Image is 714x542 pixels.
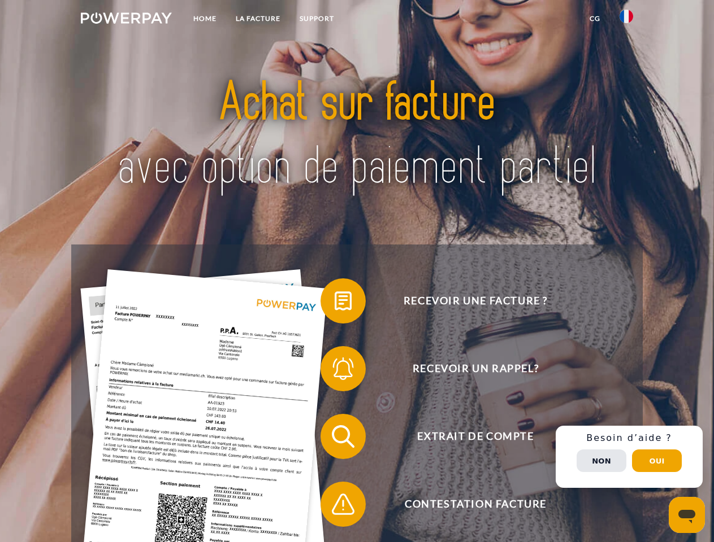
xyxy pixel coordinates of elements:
span: Recevoir une facture ? [337,278,614,324]
a: LA FACTURE [226,8,290,29]
a: Support [290,8,344,29]
img: qb_search.svg [329,422,357,451]
h3: Besoin d’aide ? [562,432,696,444]
span: Extrait de compte [337,414,614,459]
iframe: Bouton de lancement de la fenêtre de messagerie [669,497,705,533]
img: qb_warning.svg [329,490,357,518]
button: Contestation Facture [321,482,615,527]
img: fr [620,10,633,23]
span: Recevoir un rappel? [337,346,614,391]
img: qb_bell.svg [329,355,357,383]
a: Home [184,8,226,29]
div: Schnellhilfe [556,426,703,488]
img: qb_bill.svg [329,287,357,315]
button: Recevoir une facture ? [321,278,615,324]
button: Extrait de compte [321,414,615,459]
a: CG [580,8,610,29]
button: Non [577,449,626,472]
button: Oui [632,449,682,472]
img: title-powerpay_fr.svg [108,54,606,216]
span: Contestation Facture [337,482,614,527]
button: Recevoir un rappel? [321,346,615,391]
img: logo-powerpay-white.svg [81,12,172,24]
